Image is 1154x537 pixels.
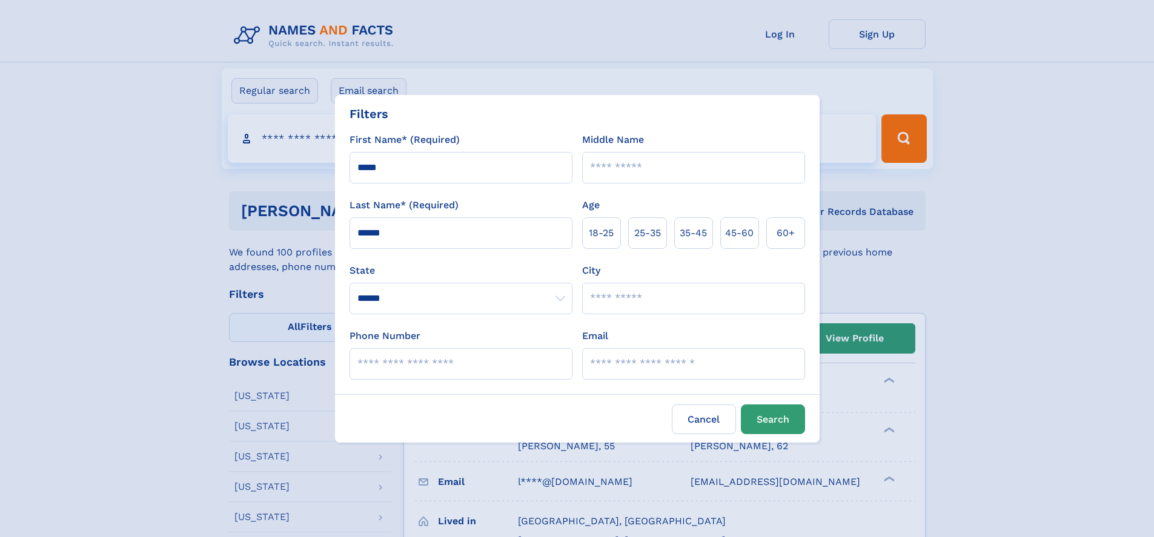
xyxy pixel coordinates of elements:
label: Last Name* (Required) [350,198,459,212]
button: Search [741,404,805,434]
div: Filters [350,105,388,123]
label: Email [582,329,608,343]
label: First Name* (Required) [350,133,460,147]
label: Middle Name [582,133,644,147]
span: 35‑45 [680,226,707,240]
span: 45‑60 [725,226,754,240]
label: Phone Number [350,329,420,343]
label: City [582,263,600,278]
label: State [350,263,572,278]
span: 60+ [777,226,795,240]
span: 18‑25 [589,226,614,240]
label: Cancel [672,404,736,434]
label: Age [582,198,600,212]
span: 25‑35 [634,226,661,240]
